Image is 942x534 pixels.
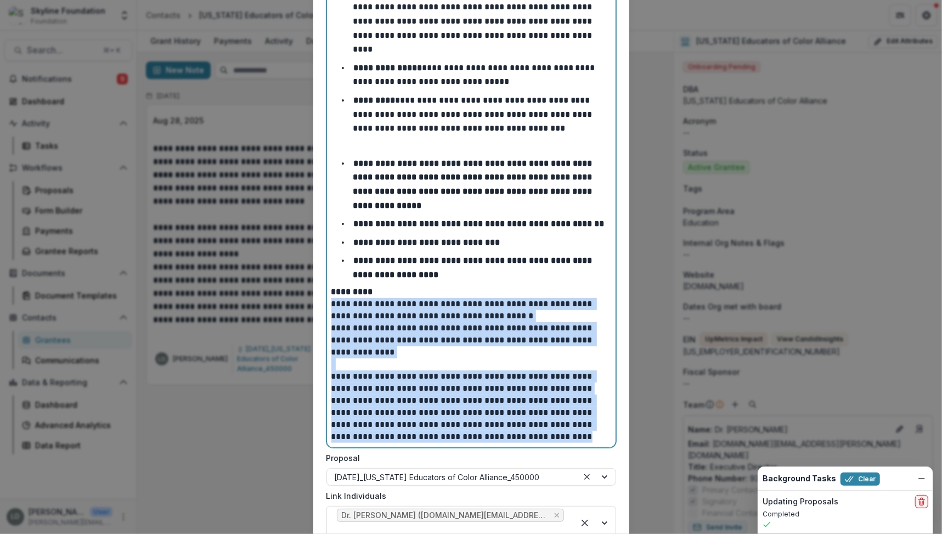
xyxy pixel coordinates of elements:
div: Clear selected options [576,514,594,532]
button: Dismiss [915,472,928,485]
label: Proposal [326,452,610,464]
button: Clear [841,473,880,486]
h2: Background Tasks [763,474,836,484]
div: Clear selected options [580,470,594,484]
button: delete [915,495,928,508]
h2: Updating Proposals [763,497,838,507]
label: Link Individuals [326,490,610,502]
p: Completed [763,509,928,519]
span: Dr. [PERSON_NAME] ([DOMAIN_NAME][EMAIL_ADDRESS][PERSON_NAME][DOMAIN_NAME]) [342,511,549,520]
div: Remove Dr. Diarese George (diarese.george@tneca.org) [552,510,561,521]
